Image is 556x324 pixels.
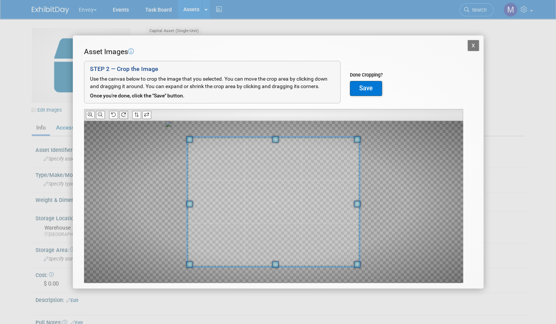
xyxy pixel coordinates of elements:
button: Zoom Out [96,111,105,119]
button: Zoom In [86,111,95,119]
button: Flip Vertically [132,111,141,119]
span: Use the canvas below to crop the image that you selected. You can move the crop area by clicking ... [90,76,327,89]
div: STEP 2 — Crop the Image [90,65,335,74]
button: Rotate Clockwise [119,111,128,119]
div: Asset Images [84,47,463,57]
button: X [468,40,479,51]
div: Once you're done, click the "Save" button. [90,92,335,100]
button: Flip Horizontally [142,111,151,119]
button: Rotate Counter-clockwise [109,111,118,119]
button: Save [350,81,382,96]
div: Done Cropping? [350,72,383,78]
